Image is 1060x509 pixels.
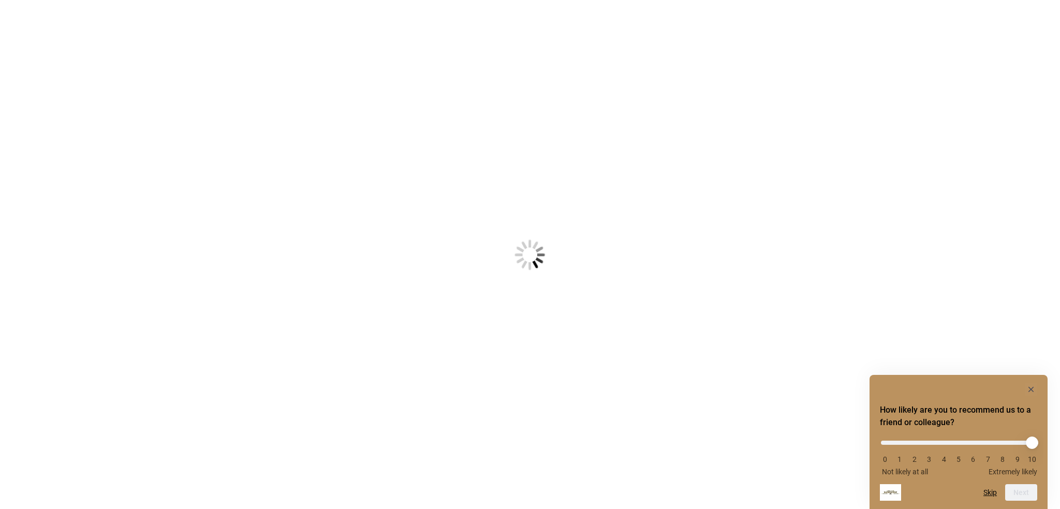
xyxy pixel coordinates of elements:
li: 10 [1027,455,1037,463]
span: Not likely at all [882,468,928,476]
li: 5 [953,455,964,463]
button: Skip [983,488,997,497]
div: How likely are you to recommend us to a friend or colleague? Select an option from 0 to 10, with ... [880,383,1037,501]
li: 3 [924,455,934,463]
li: 8 [997,455,1008,463]
span: Extremely likely [989,468,1037,476]
li: 7 [983,455,993,463]
img: Loading [464,188,596,321]
h2: How likely are you to recommend us to a friend or colleague? Select an option from 0 to 10, with ... [880,404,1037,429]
li: 0 [880,455,890,463]
div: How likely are you to recommend us to a friend or colleague? Select an option from 0 to 10, with ... [880,433,1037,476]
button: Hide survey [1025,383,1037,396]
li: 4 [939,455,949,463]
li: 2 [909,455,920,463]
li: 1 [894,455,905,463]
button: Next question [1005,484,1037,501]
li: 6 [968,455,978,463]
li: 9 [1012,455,1023,463]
